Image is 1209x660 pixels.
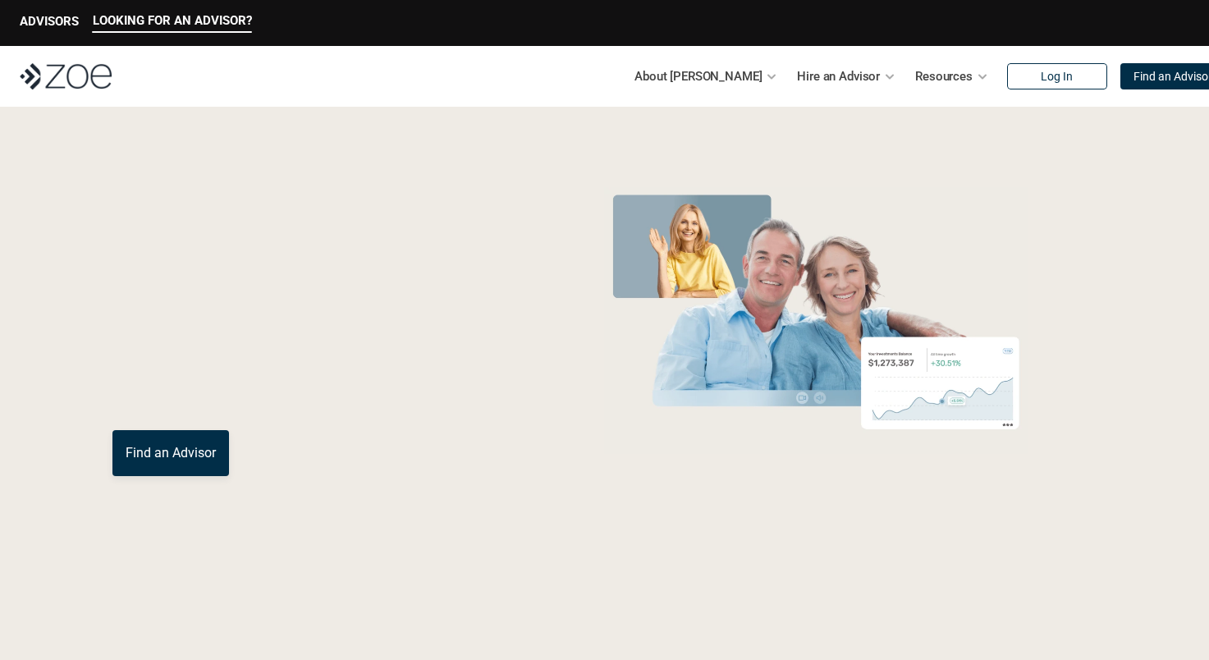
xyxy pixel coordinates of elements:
p: Log In [1041,70,1073,84]
span: with a Financial Advisor [112,236,444,355]
a: Find an Advisor [112,430,229,476]
p: ADVISORS [20,14,79,29]
p: Find an Advisor [126,445,216,461]
p: Hire an Advisor [797,64,880,89]
p: LOOKING FOR AN ADVISOR? [93,13,252,28]
a: Log In [1007,63,1107,89]
img: Zoe Financial Hero Image [598,187,1035,454]
em: The information in the visuals above is for illustrative purposes only and does not represent an ... [588,464,1044,473]
p: Resources [915,64,973,89]
p: You deserve an advisor you can trust. [PERSON_NAME], hire, and invest with vetted, fiduciary, fin... [112,371,536,410]
p: About [PERSON_NAME] [634,64,762,89]
span: Grow Your Wealth [112,181,478,245]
